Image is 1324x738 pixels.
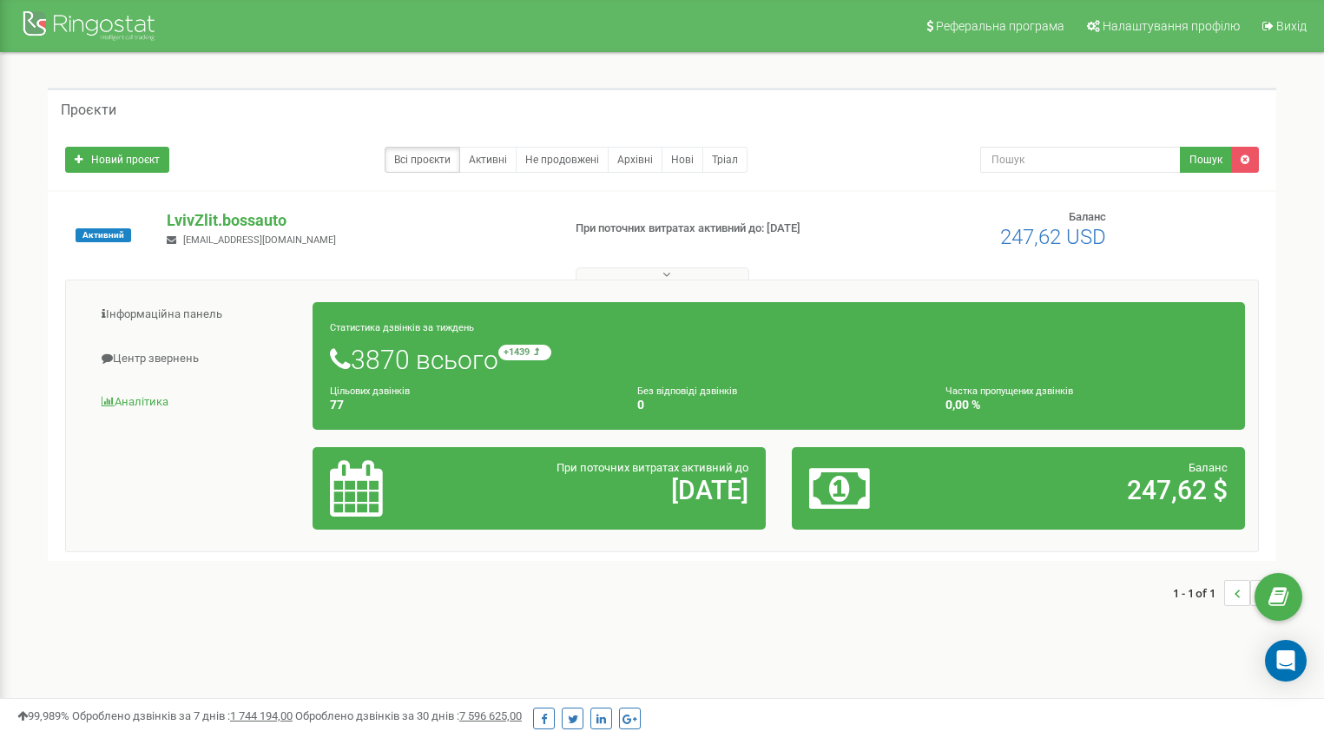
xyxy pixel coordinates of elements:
span: 99,989% [17,709,69,722]
button: Пошук [1180,147,1232,173]
span: 1 - 1 of 1 [1173,580,1224,606]
h4: 0,00 % [945,399,1228,412]
a: Архівні [608,147,662,173]
span: При поточних витратах активний до [557,461,748,474]
span: Баланс [1069,210,1106,223]
span: Реферальна програма [936,19,1064,33]
h2: [DATE] [478,476,748,504]
span: Активний [76,228,131,242]
u: 1 744 194,00 [230,709,293,722]
span: Оброблено дзвінків за 7 днів : [72,709,293,722]
div: Open Intercom Messenger [1265,640,1307,682]
nav: ... [1173,563,1276,623]
span: 247,62 USD [1000,225,1106,249]
h4: 77 [330,399,612,412]
small: Без відповіді дзвінків [637,385,737,397]
span: Вихід [1276,19,1307,33]
input: Пошук [980,147,1181,173]
small: Цільових дзвінків [330,385,410,397]
a: Активні [459,147,517,173]
span: [EMAIL_ADDRESS][DOMAIN_NAME] [183,234,336,246]
h2: 247,62 $ [958,476,1228,504]
small: +1439 [498,345,551,360]
h5: Проєкти [61,102,116,118]
span: Баланс [1189,461,1228,474]
span: Налаштування профілю [1103,19,1240,33]
p: LvivZlit.bossauto [167,209,547,232]
a: Нові [662,147,703,173]
h1: 3870 всього [330,345,1228,374]
span: Оброблено дзвінків за 30 днів : [295,709,522,722]
h4: 0 [637,399,919,412]
a: Центр звернень [79,338,313,380]
a: Новий проєкт [65,147,169,173]
p: При поточних витратах активний до: [DATE] [576,221,854,237]
small: Статистика дзвінків за тиждень [330,322,474,333]
a: Всі проєкти [385,147,460,173]
a: Не продовжені [516,147,609,173]
u: 7 596 625,00 [459,709,522,722]
a: Тріал [702,147,748,173]
a: Інформаційна панель [79,293,313,336]
a: Аналiтика [79,381,313,424]
small: Частка пропущених дзвінків [945,385,1073,397]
